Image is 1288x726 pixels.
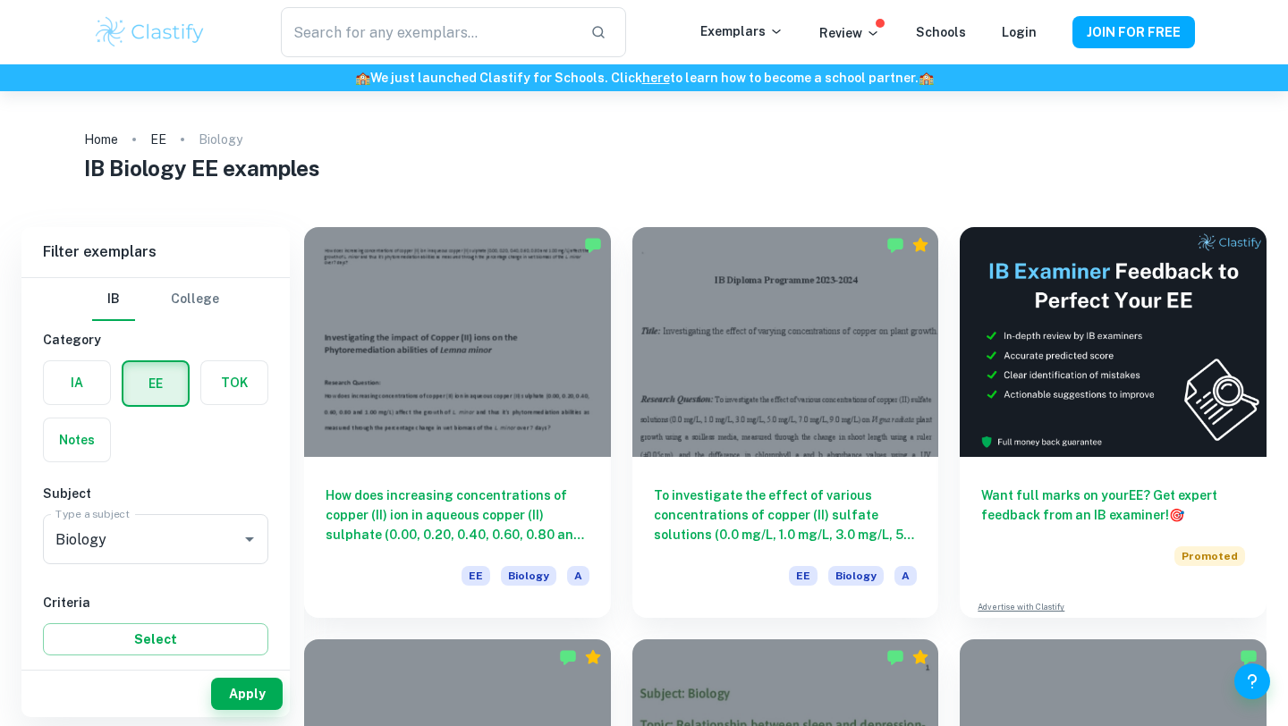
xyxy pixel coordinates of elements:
span: A [567,566,589,586]
button: Open [237,527,262,552]
img: Marked [886,648,904,666]
span: Promoted [1174,546,1245,566]
button: Help and Feedback [1234,663,1270,699]
button: IA [44,361,110,404]
img: Marked [1240,648,1258,666]
img: Marked [559,648,577,666]
span: A [894,566,917,586]
p: Exemplars [700,21,784,41]
a: Advertise with Clastify [978,601,1064,613]
h6: Filter exemplars [21,227,290,277]
h6: How does increasing concentrations of copper (II) ion in aqueous copper (II) sulphate (0.00, 0.20... [326,485,589,544]
span: 🏫 [919,71,934,85]
button: IB [92,278,135,321]
h6: Want full marks on your EE ? Get expert feedback from an IB examiner! [981,485,1245,525]
button: EE [123,362,188,405]
input: Search for any exemplars... [281,7,576,57]
span: EE [462,566,490,586]
button: Apply [211,678,283,710]
span: 🏫 [355,71,370,85]
a: Login [1002,25,1037,39]
h6: Subject [43,484,268,503]
h6: To investigate the effect of various concentrations of copper (II) sulfate solutions (0.0 mg/L, 1... [654,485,918,544]
a: Want full marks on yourEE? Get expert feedback from an IB examiner!PromotedAdvertise with Clastify [960,227,1267,618]
span: 🎯 [1169,508,1184,522]
h1: IB Biology EE examples [84,152,1205,184]
span: EE [789,566,818,586]
img: Marked [584,236,602,254]
a: EE [150,127,166,152]
img: Thumbnail [960,227,1267,457]
a: How does increasing concentrations of copper (II) ion in aqueous copper (II) sulphate (0.00, 0.20... [304,227,611,618]
button: JOIN FOR FREE [1072,16,1195,48]
a: here [642,71,670,85]
h6: We just launched Clastify for Schools. Click to learn how to become a school partner. [4,68,1284,88]
div: Premium [911,236,929,254]
span: Biology [828,566,884,586]
label: Type a subject [55,506,130,521]
h6: Criteria [43,593,268,612]
a: Home [84,127,118,152]
span: Biology [501,566,556,586]
img: Marked [886,236,904,254]
div: Premium [584,648,602,666]
button: Select [43,623,268,655]
img: Clastify logo [93,14,207,50]
a: Schools [916,25,966,39]
h6: Category [43,330,268,350]
div: Filter type choice [92,278,219,321]
p: Review [819,23,880,43]
button: College [171,278,219,321]
p: Biology [199,130,242,149]
button: TOK [201,361,267,404]
a: To investigate the effect of various concentrations of copper (II) sulfate solutions (0.0 mg/L, 1... [632,227,939,618]
div: Premium [911,648,929,666]
button: Notes [44,418,110,461]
